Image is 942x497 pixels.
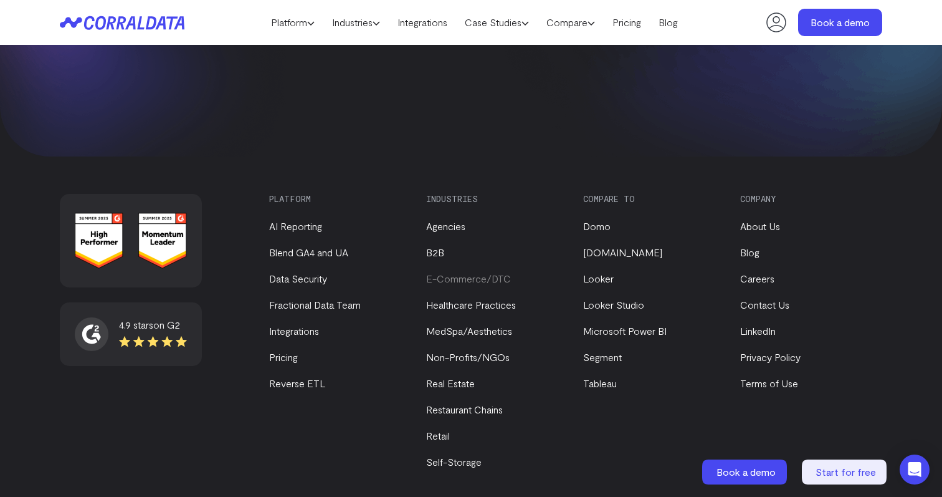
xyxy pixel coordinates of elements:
[269,273,327,284] a: Data Security
[426,430,450,442] a: Retail
[269,351,298,363] a: Pricing
[426,246,444,258] a: B2B
[389,13,456,32] a: Integrations
[426,456,482,468] a: Self-Storage
[456,13,538,32] a: Case Studies
[740,299,789,311] a: Contact Us
[583,299,644,311] a: Looker Studio
[740,246,759,258] a: Blog
[702,460,789,485] a: Book a demo
[426,325,512,337] a: MedSpa/Aesthetics
[538,13,604,32] a: Compare
[269,246,348,258] a: Blend GA4 and UA
[153,319,180,331] span: on G2
[740,194,876,204] h3: Company
[269,299,361,311] a: Fractional Data Team
[583,377,617,389] a: Tableau
[583,325,667,337] a: Microsoft Power BI
[262,13,323,32] a: Platform
[798,9,882,36] a: Book a demo
[740,273,774,284] a: Careers
[269,194,405,204] h3: Platform
[650,13,687,32] a: Blog
[426,273,511,284] a: E-Commerce/DTC
[269,220,322,232] a: AI Reporting
[802,460,889,485] a: Start for free
[426,377,475,389] a: Real Estate
[583,351,622,363] a: Segment
[740,325,776,337] a: LinkedIn
[426,351,510,363] a: Non-Profits/NGOs
[583,220,611,232] a: Domo
[740,377,798,389] a: Terms of Use
[426,403,503,415] a: Restaurant Chains
[426,299,516,311] a: Healthcare Practices
[269,325,319,337] a: Integrations
[323,13,389,32] a: Industries
[900,455,930,485] div: Open Intercom Messenger
[426,220,465,232] a: Agencies
[740,351,801,363] a: Privacy Policy
[740,220,780,232] a: About Us
[426,194,562,204] h3: Industries
[119,317,187,332] div: 4.9 stars
[75,317,187,351] a: 4.9 starson G2
[583,194,719,204] h3: Compare to
[583,246,662,258] a: [DOMAIN_NAME]
[269,377,325,389] a: Reverse ETL
[604,13,650,32] a: Pricing
[583,273,614,284] a: Looker
[716,466,776,478] span: Book a demo
[816,466,876,478] span: Start for free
